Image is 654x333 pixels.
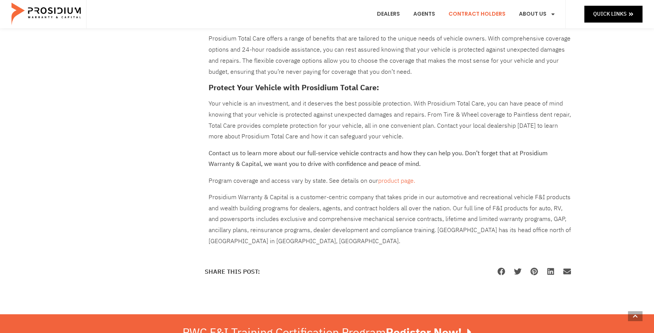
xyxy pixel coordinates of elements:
[527,264,543,279] div: Share on pinterest
[209,149,548,169] strong: Contact us to learn more about our full-service vehicle contracts and how they can help you. Don’...
[209,175,572,187] p: Program coverage and access vary by state. See details on our
[205,269,260,275] h4: Share this Post:
[494,264,510,279] div: Share on facebook
[209,82,379,93] strong: Protect Your Vehicle with Prosidium Total Care:
[378,176,415,185] a: product page.
[559,264,576,279] div: Share on email
[543,264,559,279] div: Share on linkedin
[209,98,572,142] p: Your vehicle is an investment, and it deserves the best possible protection. With Prosidium Total...
[584,6,643,22] a: Quick Links
[593,9,626,19] span: Quick Links
[209,192,572,247] p: Prosidium Warranty & Capital is a customer-centric company that takes pride in our automotive and...
[510,264,527,279] div: Share on twitter
[209,33,572,77] p: Prosidium Total Care offers a range of benefits that are tailored to the unique needs of vehicle ...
